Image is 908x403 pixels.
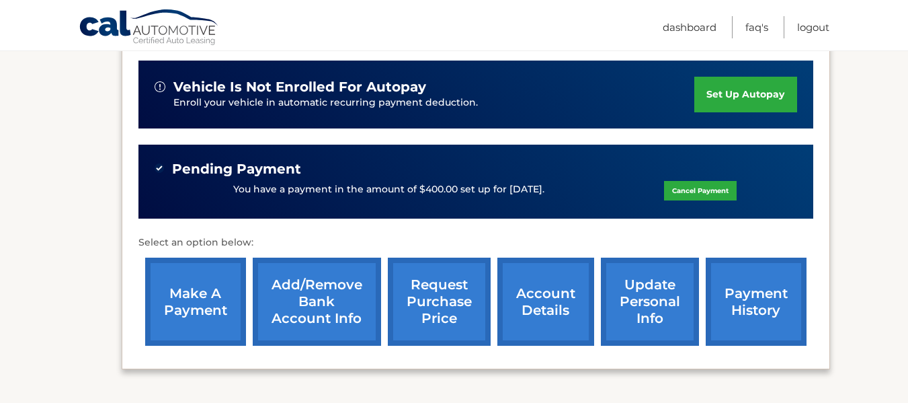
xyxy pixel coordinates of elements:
a: Add/Remove bank account info [253,258,381,346]
a: set up autopay [694,77,796,112]
a: request purchase price [388,258,491,346]
p: Select an option below: [138,235,813,251]
a: Cancel Payment [664,181,737,200]
a: Dashboard [663,16,716,38]
img: check-green.svg [155,163,164,173]
p: Enroll your vehicle in automatic recurring payment deduction. [173,96,695,110]
a: payment history [706,258,807,346]
p: You have a payment in the amount of $400.00 set up for [DATE]. [233,182,544,197]
a: FAQ's [745,16,768,38]
a: account details [497,258,594,346]
span: Pending Payment [172,161,301,178]
a: update personal info [601,258,699,346]
img: alert-white.svg [155,81,165,92]
a: Logout [797,16,829,38]
span: vehicle is not enrolled for autopay [173,79,426,96]
a: Cal Automotive [79,9,220,48]
a: make a payment [145,258,246,346]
